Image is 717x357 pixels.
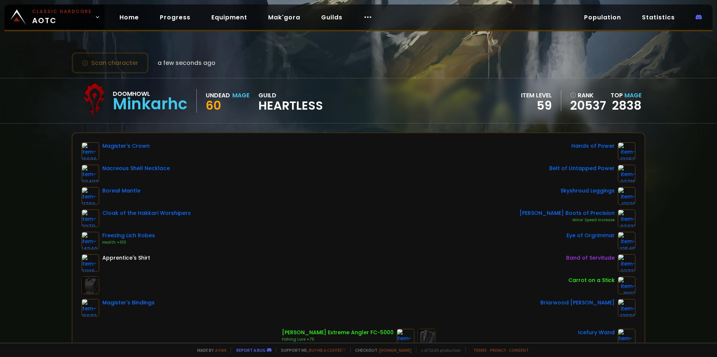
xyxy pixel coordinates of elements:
[232,91,249,100] div: Mage
[567,232,615,239] div: Eye of Orgrimmar
[102,299,155,307] div: Magister's Bindings
[81,165,99,182] img: item-22403
[612,97,642,114] a: 2838
[193,347,226,353] span: Made by
[350,347,412,353] span: Checkout
[636,10,681,25] a: Statistics
[113,98,187,110] div: Minkarhc
[282,336,394,342] div: Fishing Lure +75
[519,209,615,217] div: [PERSON_NAME] Boots of Precision
[618,299,636,317] img: item-12930
[416,347,461,353] span: v. d752d5 - production
[521,91,552,100] div: item level
[258,100,323,111] span: Heartless
[4,4,105,30] a: Classic HardcoreAOTC
[549,165,615,172] div: Belt of Untapped Power
[81,232,99,250] img: item-14340
[618,187,636,205] img: item-13170
[81,299,99,317] img: item-16683
[32,8,92,15] small: Classic Hardcore
[397,329,415,347] img: item-19022
[618,165,636,182] img: item-22716
[102,142,150,150] div: Magister's Crown
[379,347,412,353] a: [DOMAIN_NAME]
[258,91,323,111] div: guild
[624,91,642,100] span: Mage
[102,239,155,245] div: Health +100
[102,209,191,217] div: Cloak of the Hakkari Worshipers
[206,91,230,100] div: Undead
[618,329,636,347] img: item-7514
[509,347,529,353] a: Consent
[276,347,346,353] span: Support me,
[618,209,636,227] img: item-22231
[568,276,615,284] div: Carrot on a Stick
[32,8,92,26] span: AOTC
[566,254,615,262] div: Band of Servitude
[81,187,99,205] img: item-11782
[578,329,615,336] div: Icefury Wand
[102,165,170,172] div: Nacreous Shell Necklace
[611,91,642,100] div: Top
[490,347,506,353] a: Privacy
[236,347,266,353] a: Report a bug
[102,187,140,195] div: Boreal Mantle
[72,52,149,73] button: Scan character
[205,10,253,25] a: Equipment
[570,91,606,100] div: rank
[519,217,615,223] div: Minor Speed Increase
[618,232,636,250] img: item-12545
[282,329,394,336] div: [PERSON_NAME] Extreme Angler FC-5000
[561,187,615,195] div: Skyshroud Leggings
[540,299,615,307] div: Briarwood [PERSON_NAME]
[578,10,627,25] a: Population
[618,254,636,272] img: item-22721
[102,254,150,262] div: Apprentice's Shirt
[570,100,606,111] a: 20537
[618,142,636,160] img: item-13253
[521,100,552,111] div: 59
[81,254,99,272] img: item-6096
[315,10,348,25] a: Guilds
[113,89,187,98] div: Doomhowl
[309,347,346,353] a: Buy me a coffee
[81,209,99,227] img: item-22711
[215,347,226,353] a: a fan
[473,347,487,353] a: Terms
[102,232,155,239] div: Freezing Lich Robes
[206,97,221,114] span: 60
[154,10,196,25] a: Progress
[81,142,99,160] img: item-16686
[571,142,615,150] div: Hands of Power
[158,58,215,68] span: a few seconds ago
[262,10,306,25] a: Mak'gora
[618,276,636,294] img: item-11122
[114,10,145,25] a: Home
